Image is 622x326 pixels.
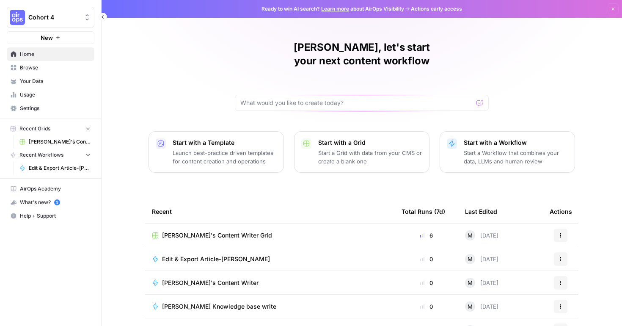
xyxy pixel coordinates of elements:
a: Usage [7,88,94,102]
button: Recent Grids [7,122,94,135]
a: Learn more [321,6,349,12]
p: Start a Grid with data from your CMS or create a blank one [318,149,422,166]
p: Launch best-practice driven templates for content creation and operations [173,149,277,166]
span: AirOps Academy [20,185,91,193]
span: [PERSON_NAME]'s Content Writer Grid [162,231,272,240]
span: Help + Support [20,212,91,220]
a: Settings [7,102,94,115]
a: [PERSON_NAME]'s Content Writer Grid [16,135,94,149]
span: Edit & Export Article-[PERSON_NAME] [29,164,91,172]
span: [PERSON_NAME]'s Content Writer Grid [29,138,91,146]
a: Edit & Export Article-[PERSON_NAME] [152,255,388,263]
span: Cohort 4 [28,13,80,22]
button: Workspace: Cohort 4 [7,7,94,28]
a: [PERSON_NAME]'s Content Writer Grid [152,231,388,240]
a: Browse [7,61,94,75]
span: Usage [20,91,91,99]
img: Cohort 4 Logo [10,10,25,25]
div: Total Runs (7d) [402,200,445,223]
span: Recent Workflows [19,151,63,159]
input: What would you like to create today? [240,99,473,107]
span: M [468,255,473,263]
div: [DATE] [465,278,498,288]
div: 0 [402,302,451,311]
button: Recent Workflows [7,149,94,161]
a: 5 [54,199,60,205]
h1: [PERSON_NAME], let's start your next content workflow [235,41,489,68]
span: M [468,279,473,287]
p: Start with a Grid [318,138,422,147]
span: Edit & Export Article-[PERSON_NAME] [162,255,270,263]
div: [DATE] [465,301,498,312]
a: Home [7,47,94,61]
span: M [468,231,473,240]
button: What's new? 5 [7,196,94,209]
button: Start with a WorkflowStart a Workflow that combines your data, LLMs and human review [440,131,575,173]
div: 6 [402,231,451,240]
div: 0 [402,279,451,287]
p: Start with a Template [173,138,277,147]
div: [DATE] [465,230,498,240]
a: Your Data [7,75,94,88]
span: Settings [20,105,91,112]
a: Edit & Export Article-[PERSON_NAME] [16,161,94,175]
a: AirOps Academy [7,182,94,196]
p: Start a Workflow that combines your data, LLMs and human review [464,149,568,166]
span: M [468,302,473,311]
span: Home [20,50,91,58]
button: Help + Support [7,209,94,223]
div: Last Edited [465,200,497,223]
button: Start with a TemplateLaunch best-practice driven templates for content creation and operations [149,131,284,173]
span: Ready to win AI search? about AirOps Visibility [261,5,404,13]
span: Actions early access [411,5,462,13]
span: Browse [20,64,91,72]
div: Actions [550,200,572,223]
span: Your Data [20,77,91,85]
div: Recent [152,200,388,223]
span: Recent Grids [19,125,50,133]
span: [PERSON_NAME] Knowledge base write [162,302,276,311]
button: Start with a GridStart a Grid with data from your CMS or create a blank one [294,131,429,173]
div: 0 [402,255,451,263]
p: Start with a Workflow [464,138,568,147]
button: New [7,31,94,44]
a: [PERSON_NAME]'s Content Writer [152,279,388,287]
text: 5 [56,200,58,204]
span: [PERSON_NAME]'s Content Writer [162,279,259,287]
div: What's new? [7,196,94,209]
div: [DATE] [465,254,498,264]
a: [PERSON_NAME] Knowledge base write [152,302,388,311]
span: New [41,33,53,42]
